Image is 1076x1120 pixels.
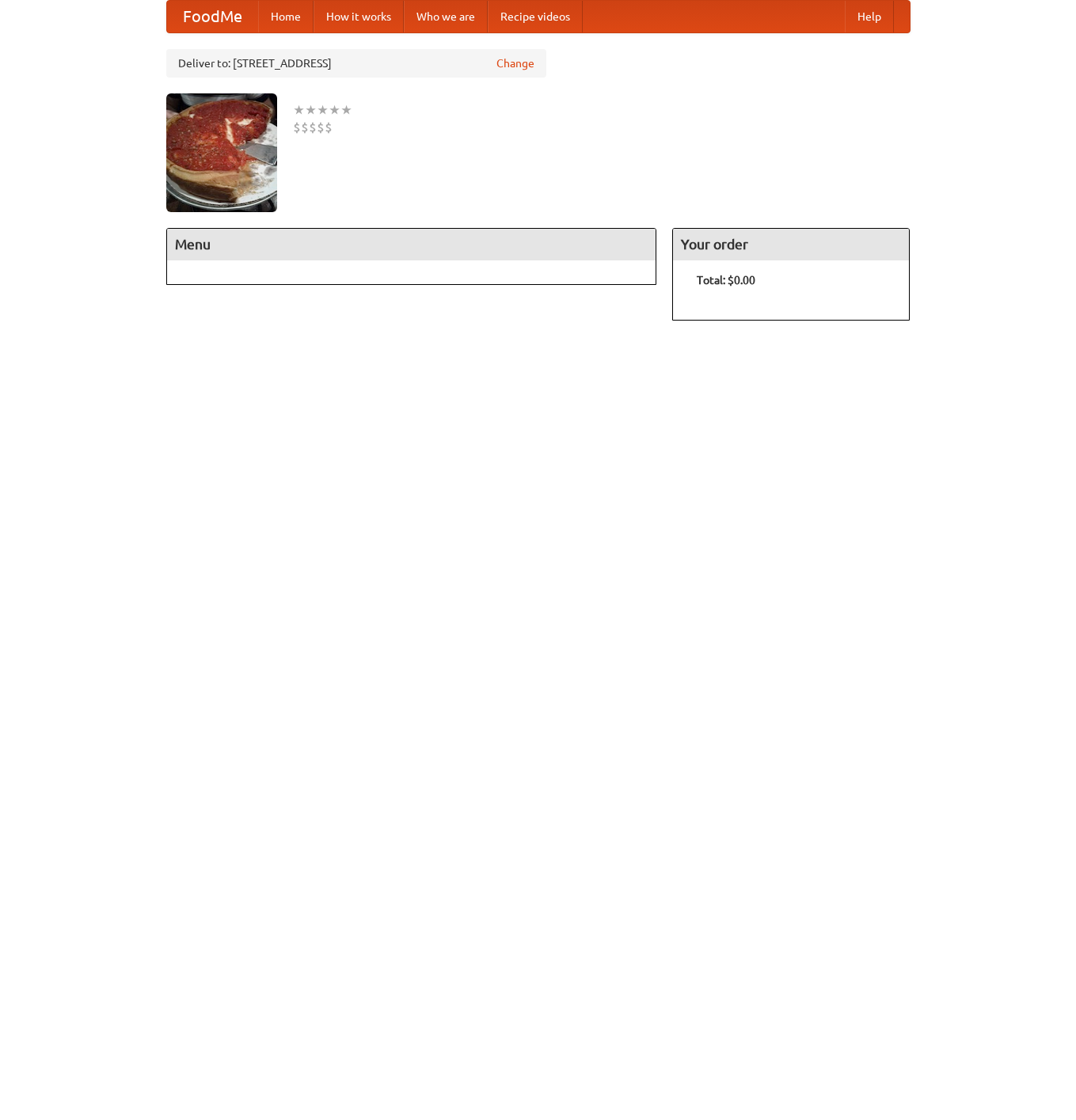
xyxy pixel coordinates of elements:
h4: Menu [167,229,656,260]
li: ★ [329,101,340,119]
li: ★ [317,101,329,119]
li: $ [293,119,301,136]
a: How it works [314,1,404,32]
li: $ [317,119,325,136]
a: FoodMe [167,1,258,32]
div: Deliver to: [STREET_ADDRESS] [166,49,546,78]
a: Home [258,1,314,32]
h4: Your order [673,229,909,260]
b: Total: $0.00 [697,274,755,287]
li: ★ [340,101,352,119]
li: ★ [305,101,317,119]
li: $ [309,119,317,136]
li: $ [325,119,333,136]
a: Change [496,55,534,71]
a: Help [845,1,894,32]
img: angular.jpg [166,93,277,212]
li: ★ [293,101,305,119]
li: $ [301,119,309,136]
a: Recipe videos [488,1,583,32]
a: Who we are [404,1,488,32]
